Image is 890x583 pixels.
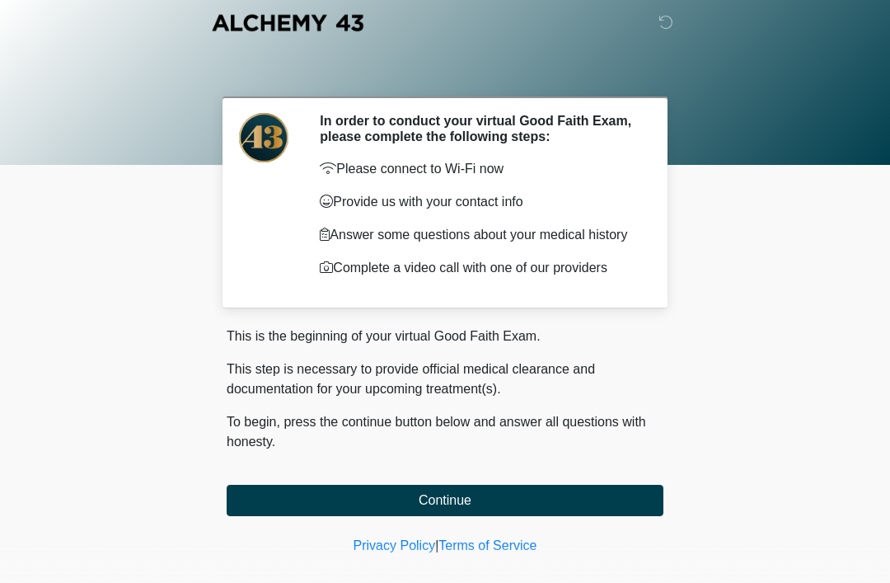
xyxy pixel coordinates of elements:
p: This step is necessary to provide official medical clearance and documentation for your upcoming ... [227,360,663,399]
img: Agent Avatar [239,113,288,162]
p: Provide us with your contact info [320,192,639,212]
img: Alchemy 43 Logo [210,12,365,33]
p: Complete a video call with one of our providers [320,258,639,278]
a: | [435,538,438,552]
a: Privacy Policy [354,538,436,552]
p: Please connect to Wi-Fi now [320,159,639,179]
a: Terms of Service [438,538,536,552]
h1: ‎ ‎ ‎ ‎ [214,59,676,90]
p: Answer some questions about your medical history [320,225,639,245]
p: To begin, press the continue button below and answer all questions with honesty. [227,412,663,452]
button: Continue [227,485,663,516]
p: This is the beginning of your virtual Good Faith Exam. [227,327,663,346]
h2: In order to conduct your virtual Good Faith Exam, please complete the following steps: [320,113,639,144]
